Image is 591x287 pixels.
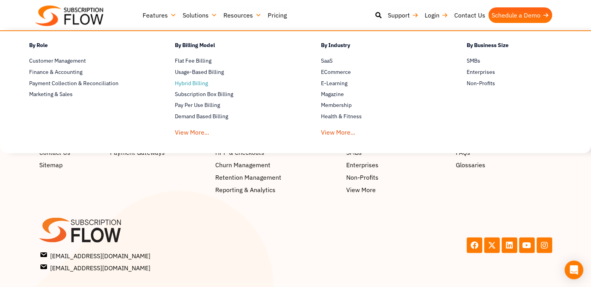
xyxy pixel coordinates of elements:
[346,173,448,182] a: Non-Profits
[321,123,355,138] a: View More...
[346,185,448,194] a: View More
[29,68,82,76] span: Finance & Accounting
[29,79,119,87] span: Payment Collection & Reconciliation
[175,101,293,110] a: Pay Per Use Billing
[422,7,451,23] a: Login
[467,68,495,76] span: Enterprises
[215,185,275,194] span: Reporting & Analytics
[180,7,220,23] a: Solutions
[321,112,439,121] a: Health & Fitness
[29,67,148,77] a: Finance & Accounting
[455,160,485,170] span: Glossaries
[175,41,293,52] h4: By Billing Model
[321,90,439,99] a: Magazine
[385,7,422,23] a: Support
[39,160,102,170] a: Sitemap
[321,57,333,65] span: SaaS
[175,79,208,87] span: Hybrid Billing
[139,7,180,23] a: Features
[467,79,495,87] span: Non-Profits
[346,160,378,170] span: Enterprises
[467,41,585,52] h4: By Business Size
[35,5,103,26] img: Subscriptionflow
[321,79,439,88] a: E-Learning
[175,67,293,77] a: Usage-Based Billing
[321,79,347,87] span: E-Learning
[39,160,63,170] span: Sitemap
[467,57,480,65] span: SMBs
[321,68,351,76] span: ECommerce
[175,79,293,88] a: Hybrid Billing
[29,90,73,98] span: Marketing & Sales
[175,90,233,98] span: Subscription Box Billing
[175,57,211,65] span: Flat Fee Billing
[29,56,148,65] a: Customer Management
[29,41,148,52] h4: By Role
[41,250,293,260] a: [EMAIL_ADDRESS][DOMAIN_NAME]
[41,250,150,260] span: [EMAIL_ADDRESS][DOMAIN_NAME]
[451,7,488,23] a: Contact Us
[29,90,148,99] a: Marketing & Sales
[455,160,552,170] a: Glossaries
[215,173,281,182] span: Retention Management
[321,56,439,65] a: SaaS
[467,56,585,65] a: SMBs
[488,7,552,23] a: Schedule a Demo
[175,123,209,138] a: View More...
[220,7,265,23] a: Resources
[215,160,338,170] a: Churn Management
[265,7,290,23] a: Pricing
[321,101,439,110] a: Membership
[346,185,376,194] span: View More
[346,160,448,170] a: Enterprises
[175,112,293,121] a: Demand Based Billing
[215,160,270,170] span: Churn Management
[41,262,293,272] a: [EMAIL_ADDRESS][DOMAIN_NAME]
[321,41,439,52] h4: By Industry
[29,79,148,88] a: Payment Collection & Reconciliation
[41,262,150,272] span: [EMAIL_ADDRESS][DOMAIN_NAME]
[321,67,439,77] a: ECommerce
[29,57,86,65] span: Customer Management
[215,185,338,194] a: Reporting & Analytics
[175,68,224,76] span: Usage-Based Billing
[565,261,583,279] div: Open Intercom Messenger
[346,173,378,182] span: Non-Profits
[39,218,121,243] img: SF-logo
[467,79,585,88] a: Non-Profits
[467,67,585,77] a: Enterprises
[175,56,293,65] a: Flat Fee Billing
[215,173,338,182] a: Retention Management
[175,90,293,99] a: Subscription Box Billing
